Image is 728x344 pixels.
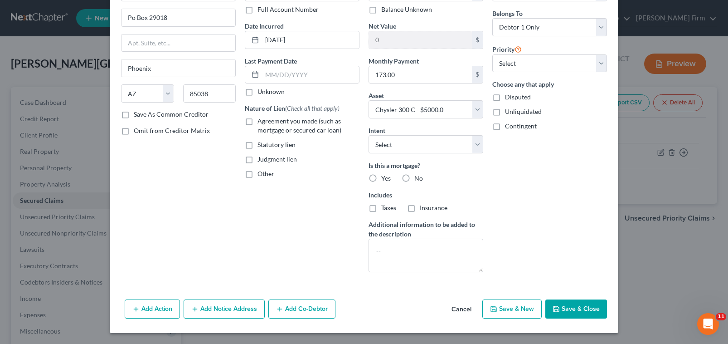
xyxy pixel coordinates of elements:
[257,5,319,14] label: Full Account Number
[492,79,607,89] label: Choose any that apply
[121,59,235,77] input: Enter city...
[121,9,235,26] input: Enter address...
[121,34,235,52] input: Apt, Suite, etc...
[492,10,523,17] span: Belongs To
[245,103,340,113] label: Nature of Lien
[184,300,265,319] button: Add Notice Address
[369,92,384,99] span: Asset
[245,56,297,66] label: Last Payment Date
[381,204,396,211] span: Taxes
[369,21,396,31] label: Net Value
[285,104,340,112] span: (Check all that apply)
[369,31,472,49] input: 0.00
[262,66,359,84] input: MM/DD/YYYY
[369,220,483,239] label: Additional information to be added to the description
[381,174,391,182] span: Yes
[369,126,385,135] label: Intent
[268,300,335,319] button: Add Co-Debtor
[472,66,483,84] div: $
[369,56,419,66] label: Monthly Payment
[716,313,726,320] span: 11
[505,108,542,115] span: Unliquidated
[492,44,522,54] label: Priority
[262,31,359,49] input: MM/DD/YYYY
[257,117,341,134] span: Agreement you made (such as mortgage or secured car loan)
[545,300,607,319] button: Save & Close
[505,122,537,130] span: Contingent
[257,170,274,177] span: Other
[420,204,447,211] span: Insurance
[134,127,210,134] span: Omit from Creditor Matrix
[257,87,285,96] label: Unknown
[125,300,180,319] button: Add Action
[444,300,479,319] button: Cancel
[369,66,472,84] input: 0.00
[134,110,209,119] label: Save As Common Creditor
[369,161,483,170] label: Is this a mortgage?
[257,141,296,148] span: Statutory lien
[472,31,483,49] div: $
[369,190,483,200] label: Includes
[257,155,297,163] span: Judgment lien
[381,5,432,14] label: Balance Unknown
[482,300,542,319] button: Save & New
[183,84,236,103] input: Enter zip...
[697,313,719,335] iframe: Intercom live chat
[245,21,284,31] label: Date Incurred
[505,93,531,101] span: Disputed
[414,174,423,182] span: No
